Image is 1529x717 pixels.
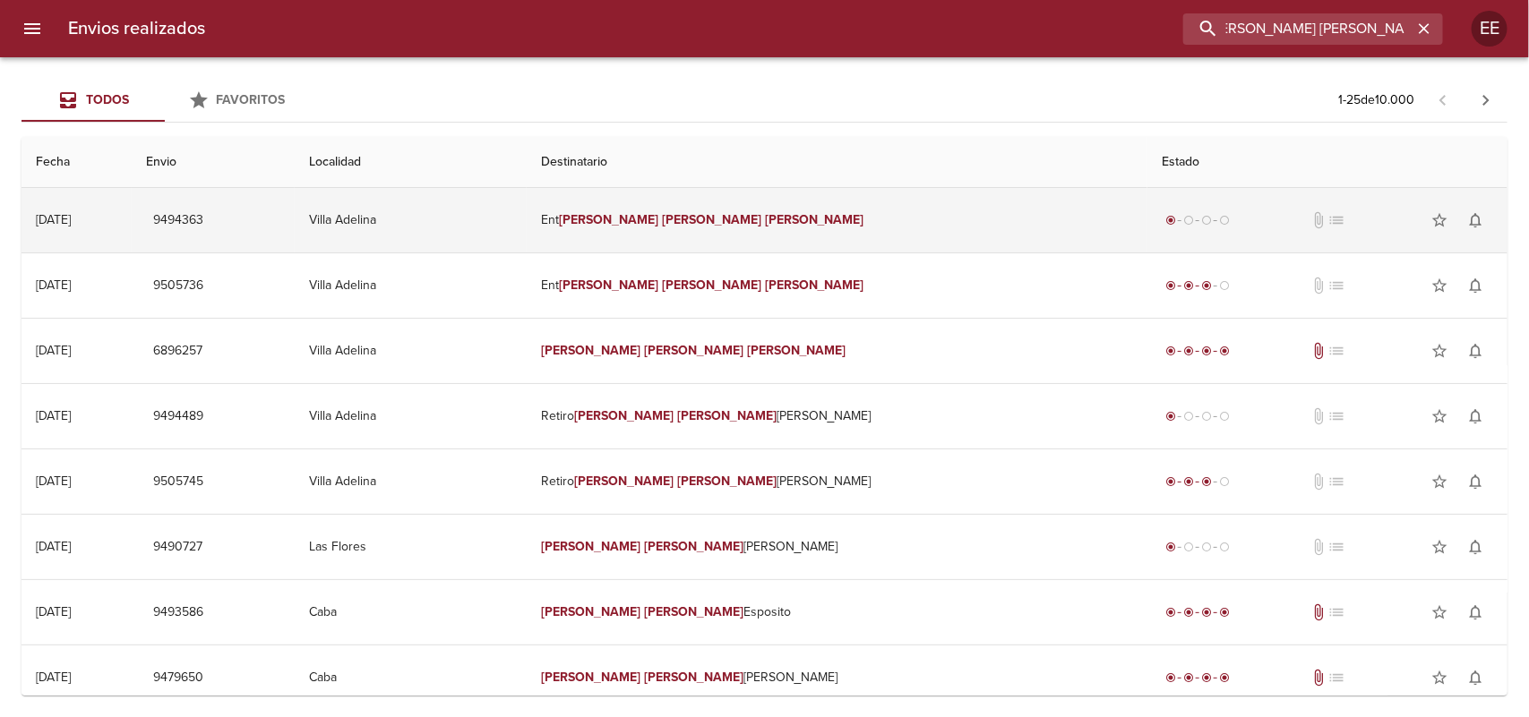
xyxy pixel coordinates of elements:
span: radio_button_unchecked [1201,215,1212,226]
button: Agregar a favoritos [1422,529,1457,565]
span: notifications_none [1466,277,1484,294]
button: 9490727 [146,531,210,564]
th: Destinatario [527,137,1147,188]
div: En viaje [1162,277,1233,294]
em: [PERSON_NAME] [541,604,640,619]
span: radio_button_checked [1201,672,1212,683]
button: Agregar a favoritos [1422,660,1457,696]
span: No tiene pedido asociado [1327,407,1345,425]
button: 9494489 [146,400,210,433]
span: radio_button_unchecked [1201,411,1212,422]
div: En viaje [1162,473,1233,491]
em: [PERSON_NAME] [662,212,761,227]
em: [PERSON_NAME] [677,408,777,423]
td: Retiro [PERSON_NAME] [527,384,1147,448]
span: radio_button_unchecked [1183,411,1194,422]
em: [PERSON_NAME] [765,277,864,293]
td: Retiro [PERSON_NAME] [527,449,1147,514]
button: Activar notificaciones [1457,660,1493,696]
div: Entregado [1162,342,1233,360]
span: 9490727 [153,536,202,559]
button: Activar notificaciones [1457,333,1493,369]
td: Villa Adelina [295,253,528,318]
div: [DATE] [36,604,71,619]
span: radio_button_unchecked [1219,476,1230,487]
em: [PERSON_NAME] [644,539,743,554]
span: 9494489 [153,405,203,428]
span: notifications_none [1466,669,1484,687]
span: star_border [1430,211,1448,229]
th: Localidad [295,137,528,188]
td: Caba [295,645,528,710]
em: [PERSON_NAME] [677,474,777,489]
span: Tiene documentos adjuntos [1310,603,1327,621]
button: Agregar a favoritos [1422,333,1457,369]
button: Activar notificaciones [1457,268,1493,303]
span: radio_button_checked [1165,215,1176,226]
td: [PERSON_NAME] [527,645,1147,710]
td: Caba [295,580,528,644]
span: radio_button_checked [1183,346,1194,356]
span: radio_button_checked [1183,280,1194,291]
div: [DATE] [36,670,71,685]
span: notifications_none [1466,473,1484,491]
span: radio_button_unchecked [1219,215,1230,226]
span: radio_button_checked [1165,346,1176,356]
em: [PERSON_NAME] [559,277,658,293]
button: 6896257 [146,335,210,368]
span: radio_button_checked [1201,346,1212,356]
span: No tiene pedido asociado [1327,603,1345,621]
button: Activar notificaciones [1457,398,1493,434]
span: No tiene documentos adjuntos [1310,277,1327,294]
span: No tiene pedido asociado [1327,211,1345,229]
span: No tiene documentos adjuntos [1310,211,1327,229]
button: Activar notificaciones [1457,464,1493,499]
span: No tiene documentos adjuntos [1310,538,1327,556]
span: radio_button_checked [1183,607,1194,618]
span: No tiene pedido asociado [1327,277,1345,294]
span: No tiene documentos adjuntos [1310,407,1327,425]
em: [PERSON_NAME] [644,343,743,358]
span: 6896257 [153,340,202,363]
button: Agregar a favoritos [1422,202,1457,238]
em: [PERSON_NAME] [559,212,658,227]
span: notifications_none [1466,407,1484,425]
p: 1 - 25 de 10.000 [1338,91,1414,109]
span: radio_button_checked [1201,607,1212,618]
h6: Envios realizados [68,14,205,43]
span: 9505745 [153,471,203,493]
input: buscar [1183,13,1413,45]
span: radio_button_unchecked [1219,280,1230,291]
button: 9505745 [146,465,210,499]
td: Ent [527,253,1147,318]
th: Fecha [21,137,132,188]
button: Agregar a favoritos [1422,398,1457,434]
button: 9505736 [146,269,210,303]
button: Agregar a favoritos [1422,594,1457,630]
div: [DATE] [36,343,71,358]
span: notifications_none [1466,603,1484,621]
span: radio_button_unchecked [1219,542,1230,552]
button: Agregar a favoritos [1422,464,1457,499]
div: [DATE] [36,277,71,293]
span: 9494363 [153,209,203,232]
div: [DATE] [36,408,71,423]
button: Agregar a favoritos [1422,268,1457,303]
div: [DATE] [36,539,71,554]
div: Entregado [1162,603,1233,621]
span: No tiene pedido asociado [1327,342,1345,360]
span: radio_button_checked [1219,346,1230,356]
em: [PERSON_NAME] [747,343,846,358]
em: [PERSON_NAME] [541,539,640,554]
span: radio_button_checked [1165,542,1176,552]
span: Pagina siguiente [1465,79,1508,122]
span: star_border [1430,603,1448,621]
td: Esposito [527,580,1147,644]
span: Todos [86,92,129,107]
th: Envio [132,137,295,188]
span: star_border [1430,473,1448,491]
span: radio_button_checked [1165,476,1176,487]
div: [DATE] [36,474,71,489]
em: [PERSON_NAME] [574,408,674,423]
td: Villa Adelina [295,384,528,448]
